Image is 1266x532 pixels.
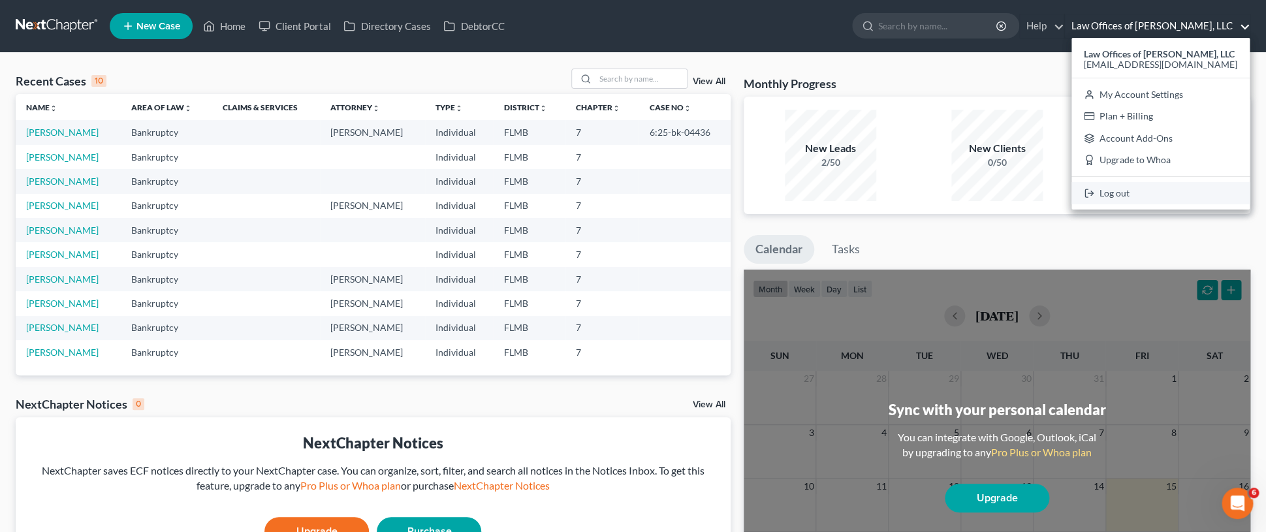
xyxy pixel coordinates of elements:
td: Individual [425,194,494,218]
td: Individual [425,267,494,291]
td: 6:25-bk-04436 [639,120,730,144]
td: Bankruptcy [121,242,212,266]
td: FLMB [494,340,565,364]
span: 6 [1248,488,1259,498]
div: Recent Cases [16,73,106,89]
td: FLMB [494,316,565,340]
input: Search by name... [595,69,687,88]
a: Area of Lawunfold_more [131,102,192,112]
td: Individual [425,218,494,242]
div: NextChapter saves ECF notices directly to your NextChapter case. You can organize, sort, filter, ... [26,463,720,493]
a: Help [1020,14,1064,38]
a: [PERSON_NAME] [26,127,99,138]
td: Individual [425,291,494,315]
a: Pro Plus or Whoa plan [300,479,401,492]
td: Bankruptcy [121,340,212,364]
td: FLMB [494,242,565,266]
a: Chapterunfold_more [576,102,620,112]
i: unfold_more [539,104,547,112]
a: Pro Plus or Whoa plan [991,446,1092,458]
td: Bankruptcy [121,145,212,169]
a: Client Portal [252,14,337,38]
td: [PERSON_NAME] [320,267,425,291]
a: NextChapter Notices [454,479,550,492]
a: Upgrade to Whoa [1071,149,1250,172]
h3: Monthly Progress [744,76,836,91]
td: 7 [565,145,639,169]
td: [PERSON_NAME] [320,120,425,144]
td: FLMB [494,194,565,218]
a: Typeunfold_more [435,102,463,112]
td: Individual [425,340,494,364]
input: Search by name... [878,14,998,38]
div: You can integrate with Google, Outlook, iCal by upgrading to any [893,430,1101,460]
td: 7 [565,242,639,266]
div: 0/50 [951,156,1043,169]
a: View All [693,77,725,86]
td: Individual [425,316,494,340]
div: 10 [91,75,106,87]
td: [PERSON_NAME] [320,291,425,315]
td: Bankruptcy [121,218,212,242]
td: 7 [565,267,639,291]
a: Case Nounfold_more [649,102,691,112]
div: New Clients [951,141,1043,156]
a: View All [693,400,725,409]
a: [PERSON_NAME] [26,298,99,309]
a: Attorneyunfold_more [330,102,380,112]
td: Individual [425,120,494,144]
a: [PERSON_NAME] [26,225,99,236]
a: Tasks [820,235,872,264]
a: Home [197,14,252,38]
td: FLMB [494,120,565,144]
td: [PERSON_NAME] [320,340,425,364]
a: Law Offices of [PERSON_NAME], LLC [1065,14,1250,38]
a: [PERSON_NAME] [26,176,99,187]
a: [PERSON_NAME] [26,322,99,333]
td: 7 [565,120,639,144]
a: [PERSON_NAME] [26,249,99,260]
td: 7 [565,194,639,218]
i: unfold_more [455,104,463,112]
a: Directory Cases [337,14,437,38]
div: Sync with your personal calendar [888,399,1105,420]
a: Plan + Billing [1071,105,1250,127]
td: [PERSON_NAME] [320,316,425,340]
a: Upgrade [945,484,1049,512]
a: [PERSON_NAME] [26,200,99,211]
i: unfold_more [50,104,57,112]
td: 7 [565,291,639,315]
td: FLMB [494,145,565,169]
a: DebtorCC [437,14,511,38]
td: Bankruptcy [121,267,212,291]
a: Calendar [744,235,814,264]
div: 0 [133,398,144,410]
td: 7 [565,218,639,242]
strong: Law Offices of [PERSON_NAME], LLC [1084,48,1235,59]
td: 7 [565,169,639,193]
td: 7 [565,316,639,340]
td: Bankruptcy [121,194,212,218]
a: Districtunfold_more [504,102,547,112]
i: unfold_more [184,104,192,112]
i: unfold_more [372,104,380,112]
div: 2/50 [785,156,876,169]
td: Individual [425,169,494,193]
a: [PERSON_NAME] [26,274,99,285]
span: New Case [136,22,180,31]
div: NextChapter Notices [26,433,720,453]
td: Bankruptcy [121,169,212,193]
td: Bankruptcy [121,316,212,340]
td: [PERSON_NAME] [320,194,425,218]
td: Bankruptcy [121,291,212,315]
td: 7 [565,340,639,364]
iframe: Intercom live chat [1222,488,1253,519]
td: FLMB [494,291,565,315]
td: FLMB [494,267,565,291]
a: [PERSON_NAME] [26,151,99,163]
a: [PERSON_NAME] [26,347,99,358]
div: NextChapter Notices [16,396,144,412]
a: Nameunfold_more [26,102,57,112]
th: Claims & Services [212,94,320,120]
td: FLMB [494,218,565,242]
